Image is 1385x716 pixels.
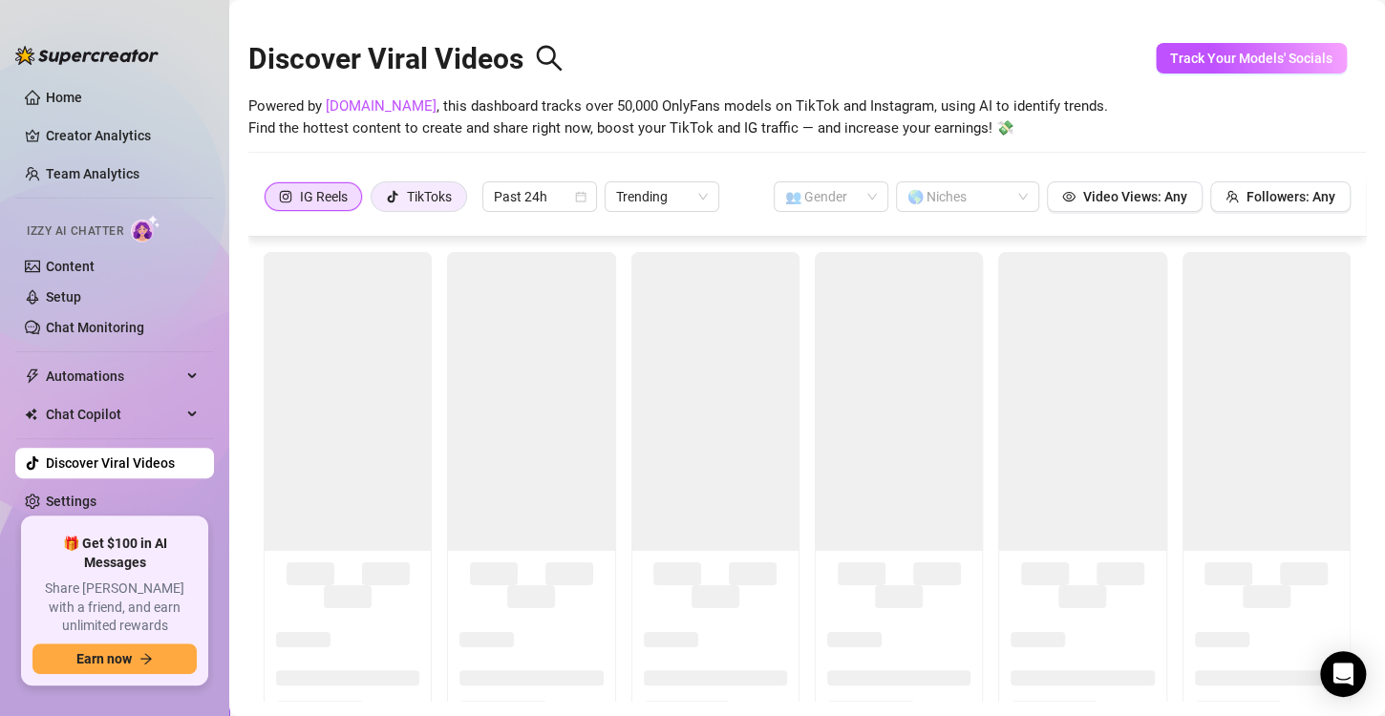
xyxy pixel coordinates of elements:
button: Track Your Models' Socials [1156,43,1347,74]
span: Trending [616,182,708,211]
a: Settings [46,494,96,509]
h2: Discover Viral Videos [248,41,564,77]
div: TikToks [407,182,452,211]
span: Share [PERSON_NAME] with a friend, and earn unlimited rewards [32,579,197,636]
span: Chat Copilot [46,399,181,430]
a: Content [46,259,95,274]
span: Past 24h [494,182,586,211]
a: Setup [46,289,81,305]
span: instagram [279,190,292,203]
span: search [535,44,564,73]
div: Open Intercom Messenger [1320,651,1366,697]
span: Video Views: Any [1083,189,1187,204]
button: Video Views: Any [1047,181,1203,212]
span: Earn now [76,651,132,666]
div: IG Reels [300,182,348,211]
span: arrow-right [139,652,153,665]
img: Chat Copilot [25,408,37,421]
span: calendar [575,191,586,202]
button: Earn nowarrow-right [32,643,197,674]
span: Automations [46,361,181,391]
a: Team Analytics [46,166,139,181]
span: 🎁 Get $100 in AI Messages [32,535,197,572]
span: eye [1062,190,1076,203]
span: Powered by , this dashboard tracks over 50,000 OnlyFans models on TikTok and Instagram, using AI ... [248,95,1108,140]
img: AI Chatter [131,215,160,242]
span: Track Your Models' Socials [1170,51,1332,66]
a: [DOMAIN_NAME] [326,97,437,115]
a: Home [46,90,82,105]
a: Chat Monitoring [46,320,144,335]
span: Izzy AI Chatter [27,222,123,241]
span: tik-tok [386,190,399,203]
a: Creator Analytics [46,120,199,151]
img: logo-BBDzfeDw.svg [15,46,159,65]
span: thunderbolt [25,369,40,384]
span: Followers: Any [1246,189,1335,204]
a: Discover Viral Videos [46,455,175,471]
span: team [1225,190,1239,203]
button: Followers: Any [1210,181,1351,212]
